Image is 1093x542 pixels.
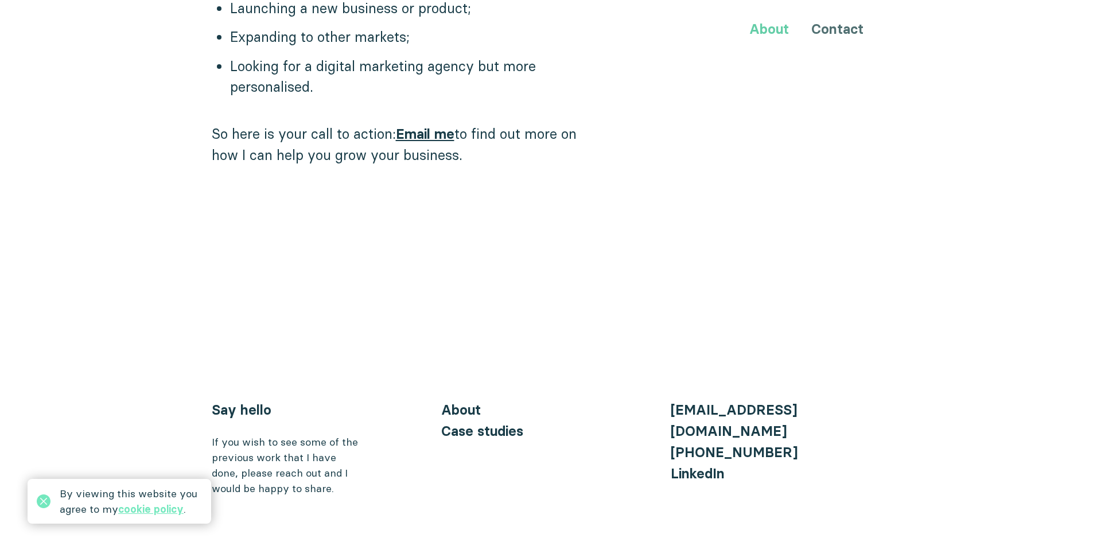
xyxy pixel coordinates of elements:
a: [EMAIL_ADDRESS][DOMAIN_NAME] [671,401,797,439]
a: Case studies [441,423,523,439]
a: Email me [396,126,454,142]
p: So here is your call to action: to find out more on how I can help you grow your business. [212,123,597,165]
div: If you wish to see some of the previous work that I have done, please reach out and I would be ha... [212,434,361,496]
div: By viewing this website you agree to my . [60,486,202,517]
a: Say hello [212,401,271,418]
a: About [749,21,789,37]
a: [PHONE_NUMBER] [671,444,798,461]
a: cookie policy [118,502,184,516]
li: Looking for a digital marketing agency but more personalised. [230,56,597,97]
a: LinkedIn [671,465,725,482]
a: About [441,401,481,418]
